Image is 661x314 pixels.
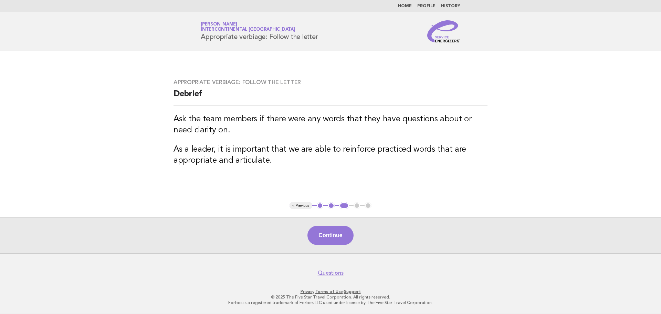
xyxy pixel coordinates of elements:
button: 3 [339,202,349,209]
button: 2 [328,202,335,209]
a: History [441,4,460,8]
a: Terms of Use [315,289,343,294]
a: Profile [417,4,436,8]
h2: Debrief [174,89,487,105]
img: Service Energizers [427,20,460,42]
h3: As a leader, it is important that we are able to reinforce practiced words that are appropriate a... [174,144,487,166]
a: Support [344,289,361,294]
a: Home [398,4,412,8]
h3: Appropriate verbiage: Follow the letter [174,79,487,86]
a: Questions [318,270,344,276]
button: < Previous [290,202,312,209]
span: InterContinental [GEOGRAPHIC_DATA] [201,28,295,32]
p: © 2025 The Five Star Travel Corporation. All rights reserved. [120,294,541,300]
p: · · [120,289,541,294]
h3: Ask the team members if there were any words that they have questions about or need clarity on. [174,114,487,136]
a: [PERSON_NAME]InterContinental [GEOGRAPHIC_DATA] [201,22,295,32]
button: Continue [307,226,353,245]
button: 1 [317,202,324,209]
h1: Appropriate verbiage: Follow the letter [201,22,318,40]
p: Forbes is a registered trademark of Forbes LLC used under license by The Five Star Travel Corpora... [120,300,541,305]
a: Privacy [301,289,314,294]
